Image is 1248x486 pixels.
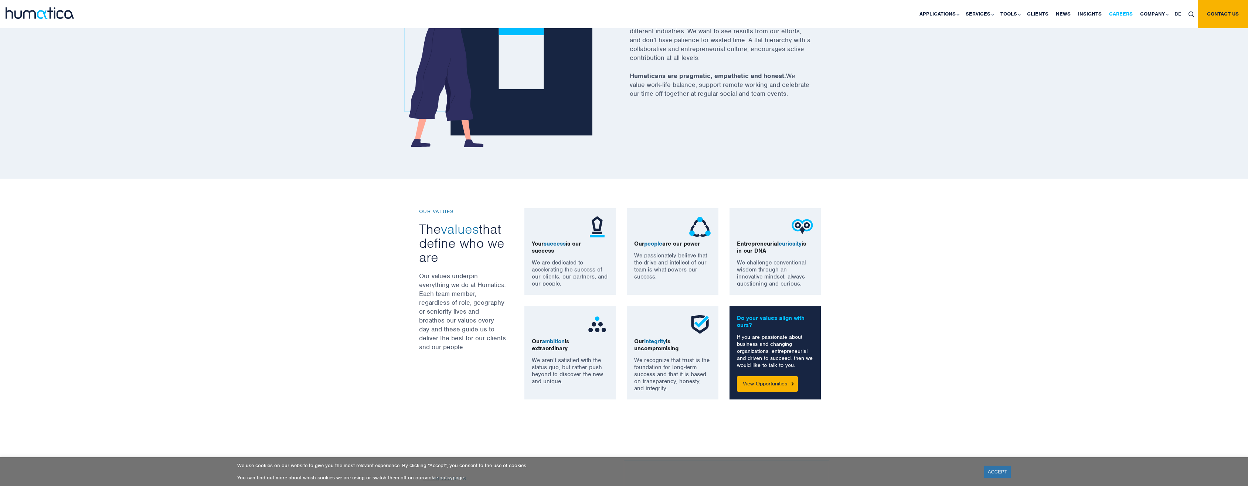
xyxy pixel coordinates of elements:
[542,338,565,345] span: ambition
[630,72,786,80] strong: Humaticans are pragmatic, empathetic and honest.
[737,240,814,254] p: Entrepreneurial is in our DNA
[423,475,453,481] a: cookie policy
[737,259,814,287] p: We challenge conventional wisdom through an innovative mindset, always questioning and curious.
[630,9,829,71] p: We thrive on diversity in our team and our work, with international projects in many different in...
[532,357,609,385] p: We aren’t satisfied with the status quo, but rather push beyond to discover the new and unique.
[634,240,711,247] p: Our are our power
[634,252,711,280] p: We passionately believe that the drive and intellect of our team is what powers our success.
[532,259,609,287] p: We are dedicated to accelerating the success of our clients, our partners, and our people.
[791,216,813,238] img: ico
[586,313,608,335] img: ico
[644,240,662,247] span: people
[237,462,975,469] p: We use cookies on our website to give you the most relevant experience. By clicking “Accept”, you...
[984,466,1011,478] a: ACCEPT
[6,7,74,19] img: logo
[586,216,608,238] img: ico
[689,313,711,335] img: ico
[1175,11,1181,17] span: DE
[634,338,711,352] p: Our is uncompromising
[689,216,711,238] img: ico
[532,240,609,254] p: Your is our success
[630,71,829,107] p: We value work-life balance, support remote working and celebrate our time-off together at regular...
[419,271,506,351] p: Our values underpin everything we do at Humatica. Each team member, regardless of role, geography...
[544,240,566,247] span: success
[737,376,798,392] a: View Opportunities
[792,382,794,385] img: Button
[737,334,814,369] p: If you are passionate about business and changing organizations, entrepreneurial and driven to su...
[237,475,975,481] p: You can find out more about which cookies we are using or switch them off on our page.
[779,240,802,247] span: curiosity
[532,338,609,352] p: Our is extraordinary
[1189,11,1194,17] img: search_icon
[644,338,666,345] span: integrity
[419,208,506,215] p: OUR VALUES
[737,315,814,329] p: Do your values align with ours?
[441,220,479,237] span: values
[419,222,506,264] h3: The that define who we are
[634,357,711,392] p: We recognize that trust is the foundation for long-term success and that it is based on transpare...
